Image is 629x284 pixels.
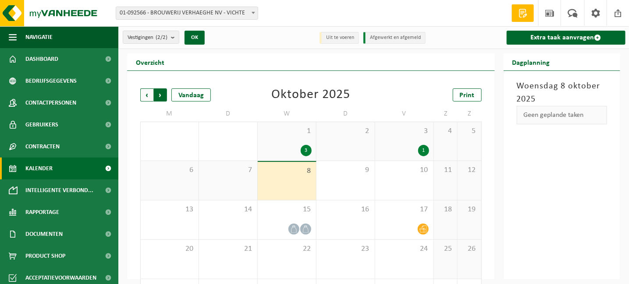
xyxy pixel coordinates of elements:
li: Afgewerkt en afgemeld [363,32,426,44]
span: Bedrijfsgegevens [25,70,77,92]
span: Intelligente verbond... [25,179,93,201]
a: Extra taak aanvragen [507,31,625,45]
span: 25 [438,244,453,254]
td: V [375,106,434,122]
span: 9 [321,165,370,175]
span: 18 [438,205,453,214]
a: Print [453,88,482,102]
span: Rapportage [25,201,59,223]
span: 19 [462,205,477,214]
div: Geen geplande taken [517,106,607,124]
span: 6 [145,165,194,175]
span: 8 [262,166,312,176]
span: 5 [462,126,477,136]
span: 4 [438,126,453,136]
span: 01-092566 - BROUWERIJ VERHAEGHE NV - VICHTE [116,7,258,20]
span: 3 [380,126,429,136]
count: (2/2) [156,35,167,40]
span: 11 [438,165,453,175]
span: Volgende [154,88,167,102]
span: Vorige [140,88,153,102]
span: 16 [321,205,370,214]
td: D [199,106,258,122]
h2: Dagplanning [504,53,559,70]
span: 1 [262,126,312,136]
span: 01-092566 - BROUWERIJ VERHAEGHE NV - VICHTE [116,7,258,19]
td: Z [434,106,458,122]
span: Kalender [25,158,53,179]
td: D [316,106,375,122]
td: M [140,106,199,122]
span: Gebruikers [25,114,58,136]
button: Vestigingen(2/2) [123,31,179,44]
span: Product Shop [25,245,65,267]
span: 12 [462,165,477,175]
span: 20 [145,244,194,254]
span: 21 [203,244,253,254]
span: Vestigingen [128,31,167,44]
div: 1 [418,145,429,156]
div: Vandaag [171,88,211,102]
div: 3 [301,145,312,156]
td: Z [458,106,482,122]
div: Oktober 2025 [271,88,350,102]
span: 13 [145,205,194,214]
span: 15 [262,205,312,214]
span: 23 [321,244,370,254]
span: Documenten [25,223,63,245]
h3: Woensdag 8 oktober 2025 [517,80,607,106]
span: 7 [203,165,253,175]
span: 24 [380,244,429,254]
span: Dashboard [25,48,58,70]
button: OK [185,31,205,45]
td: W [258,106,316,122]
span: 26 [462,244,477,254]
span: Print [460,92,475,99]
span: 22 [262,244,312,254]
span: Navigatie [25,26,53,48]
span: Contactpersonen [25,92,76,114]
span: 17 [380,205,429,214]
span: Contracten [25,136,60,158]
span: 14 [203,205,253,214]
h2: Overzicht [127,53,173,70]
li: Uit te voeren [320,32,359,44]
span: 10 [380,165,429,175]
span: 2 [321,126,370,136]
